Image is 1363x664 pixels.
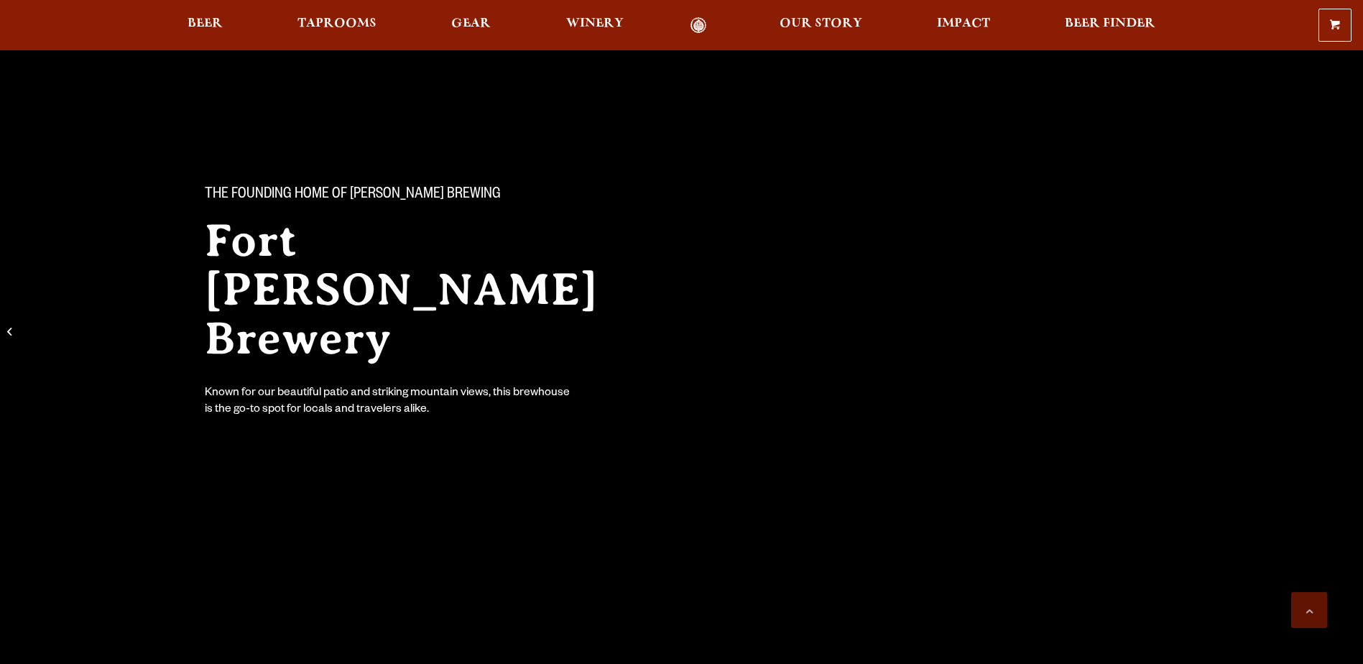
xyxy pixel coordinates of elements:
[205,216,653,363] h2: Fort [PERSON_NAME] Brewery
[297,18,376,29] span: Taprooms
[557,17,633,34] a: Winery
[566,18,624,29] span: Winery
[1291,592,1327,628] a: Scroll to top
[188,18,223,29] span: Beer
[928,17,999,34] a: Impact
[1065,18,1155,29] span: Beer Finder
[442,17,500,34] a: Gear
[288,17,386,34] a: Taprooms
[672,17,726,34] a: Odell Home
[205,186,501,205] span: The Founding Home of [PERSON_NAME] Brewing
[1055,17,1165,34] a: Beer Finder
[780,18,862,29] span: Our Story
[770,17,872,34] a: Our Story
[178,17,232,34] a: Beer
[205,386,573,419] div: Known for our beautiful patio and striking mountain views, this brewhouse is the go-to spot for l...
[451,18,491,29] span: Gear
[937,18,990,29] span: Impact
